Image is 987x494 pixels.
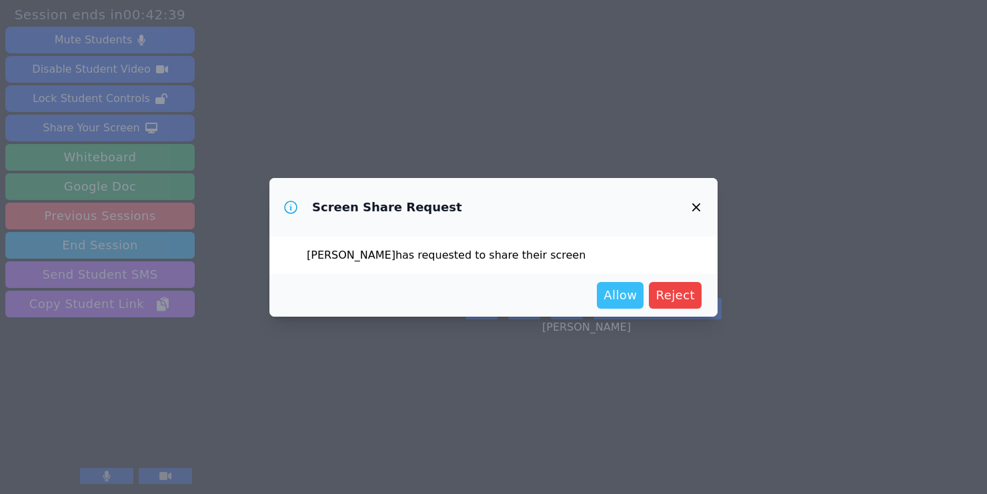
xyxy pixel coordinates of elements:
[604,286,637,305] span: Allow
[597,282,644,309] button: Allow
[649,282,702,309] button: Reject
[269,237,718,274] div: [PERSON_NAME] has requested to share their screen
[312,199,462,215] h3: Screen Share Request
[656,286,695,305] span: Reject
